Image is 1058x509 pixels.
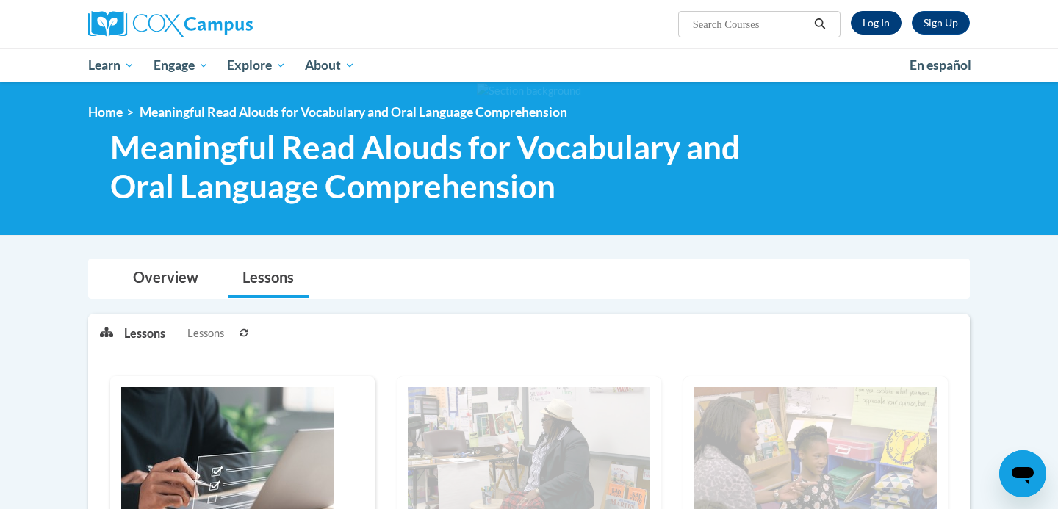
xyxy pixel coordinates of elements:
[88,104,123,120] a: Home
[88,11,253,37] img: Cox Campus
[227,57,286,74] span: Explore
[477,83,581,99] img: Section background
[305,57,355,74] span: About
[809,15,831,33] button: Search
[217,48,295,82] a: Explore
[912,11,970,35] a: Register
[851,11,902,35] a: Log In
[295,48,364,82] a: About
[154,57,209,74] span: Engage
[228,259,309,298] a: Lessons
[999,450,1046,497] iframe: Button to launch messaging window
[110,128,766,206] span: Meaningful Read Alouds for Vocabulary and Oral Language Comprehension
[144,48,218,82] a: Engage
[88,57,134,74] span: Learn
[124,325,165,342] p: Lessons
[79,48,144,82] a: Learn
[910,57,971,73] span: En español
[118,259,213,298] a: Overview
[691,15,809,33] input: Search Courses
[900,50,981,81] a: En español
[187,325,224,342] span: Lessons
[140,104,567,120] span: Meaningful Read Alouds for Vocabulary and Oral Language Comprehension
[66,48,992,82] div: Main menu
[88,11,367,37] a: Cox Campus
